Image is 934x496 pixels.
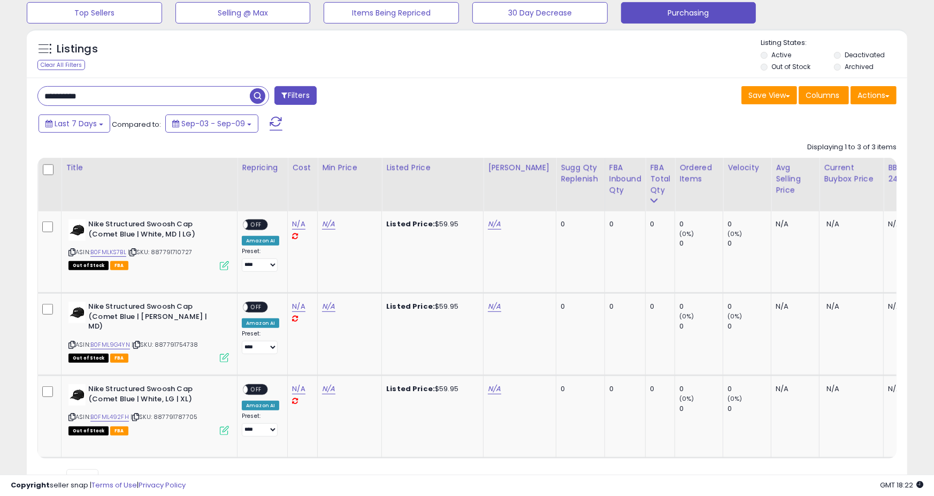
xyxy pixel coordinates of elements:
div: N/A [776,302,811,311]
div: 0 [561,384,596,394]
div: ASIN: [68,219,229,269]
a: Privacy Policy [139,480,186,490]
span: Sep-03 - Sep-09 [181,118,245,129]
div: 0 [679,384,723,394]
span: FBA [110,354,128,363]
div: 0 [650,384,667,394]
div: Preset: [242,330,279,354]
button: Columns [799,86,849,104]
a: N/A [322,301,335,312]
div: 0 [728,322,771,331]
span: Last 7 Days [55,118,97,129]
div: Avg Selling Price [776,162,815,196]
div: 0 [679,302,723,311]
div: FBA inbound Qty [609,162,641,196]
div: 0 [728,302,771,311]
div: 0 [679,219,723,229]
div: Clear All Filters [37,60,85,70]
div: Ordered Items [679,162,718,185]
div: 0 [609,302,638,311]
th: Please note that this number is a calculation based on your required days of coverage and your ve... [556,158,605,211]
div: Cost [292,162,313,173]
div: $59.95 [386,219,475,229]
small: (0%) [728,312,742,321]
div: 0 [650,302,667,311]
div: N/A [888,384,923,394]
button: 30 Day Decrease [472,2,608,24]
div: $59.95 [386,302,475,311]
div: 0 [561,219,596,229]
div: ASIN: [68,302,229,361]
label: Deactivated [845,50,885,59]
div: 0 [561,302,596,311]
div: Listed Price [386,162,479,173]
a: N/A [322,219,335,230]
a: B0FML492FH [90,413,129,422]
span: N/A [826,301,839,311]
span: | SKU: 887791710727 [128,248,192,256]
a: N/A [488,384,501,394]
label: Archived [845,62,874,71]
a: N/A [292,301,305,312]
span: OFF [248,385,265,394]
button: Last 7 Days [39,115,110,133]
div: 0 [679,322,723,331]
label: Out of Stock [771,62,810,71]
div: [PERSON_NAME] [488,162,552,173]
div: 0 [728,239,771,248]
span: Columns [806,90,839,101]
button: Filters [274,86,316,105]
div: N/A [888,219,923,229]
a: N/A [322,384,335,394]
small: (0%) [679,230,694,238]
div: Displaying 1 to 3 of 3 items [807,142,897,152]
small: (0%) [679,394,694,403]
h5: Listings [57,42,98,57]
b: Listed Price: [386,219,435,229]
span: FBA [110,426,128,436]
div: Preset: [242,413,279,437]
b: Nike Structured Swoosh Cap (Comet Blue | White, LG | XL) [88,384,218,407]
div: ASIN: [68,384,229,434]
div: Velocity [728,162,767,173]
span: All listings that are currently out of stock and unavailable for purchase on Amazon [68,354,109,363]
div: 0 [728,384,771,394]
div: Amazon AI [242,401,279,410]
div: $59.95 [386,384,475,394]
button: Save View [741,86,797,104]
div: Repricing [242,162,283,173]
span: All listings that are currently out of stock and unavailable for purchase on Amazon [68,426,109,436]
div: Min Price [322,162,377,173]
button: Selling @ Max [175,2,311,24]
a: Terms of Use [91,480,137,490]
img: 211INj0-z2L._SL40_.jpg [68,384,86,406]
button: Actions [851,86,897,104]
button: Purchasing [621,2,756,24]
div: Sugg Qty Replenish [561,162,600,185]
p: Listing States: [761,38,907,48]
b: Listed Price: [386,384,435,394]
span: OFF [248,220,265,230]
div: 0 [728,404,771,414]
span: N/A [826,219,839,229]
span: All listings that are currently out of stock and unavailable for purchase on Amazon [68,261,109,270]
span: N/A [826,384,839,394]
div: FBA Total Qty [650,162,670,196]
div: N/A [776,219,811,229]
span: FBA [110,261,128,270]
label: Active [771,50,791,59]
button: Items Being Repriced [324,2,459,24]
b: Listed Price: [386,301,435,311]
span: | SKU: 887791787705 [131,413,197,421]
span: | SKU: 887791754738 [132,340,198,349]
img: 211INj0-z2L._SL40_.jpg [68,302,86,323]
div: 0 [728,219,771,229]
button: Sep-03 - Sep-09 [165,115,258,133]
div: 0 [609,384,638,394]
small: (0%) [728,230,742,238]
div: Preset: [242,248,279,272]
a: N/A [488,219,501,230]
div: 0 [609,219,638,229]
span: Show: entries [45,473,123,483]
div: Current Buybox Price [824,162,879,185]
